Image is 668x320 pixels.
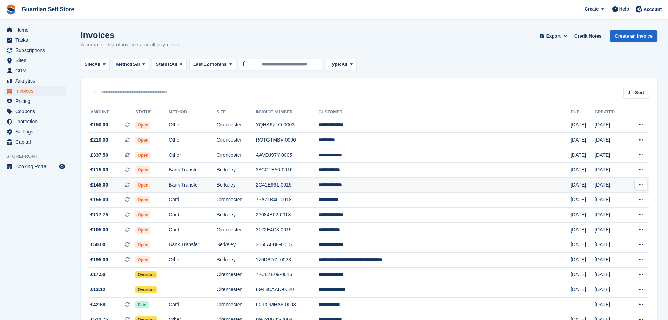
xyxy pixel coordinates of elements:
td: YQHA6ZLO-0003 [256,118,319,133]
span: Booking Portal [15,162,58,171]
p: A complete list of invoices for all payments [81,41,180,49]
td: 2C41E991-0015 [256,178,319,193]
td: Bank Transfer [169,178,216,193]
td: [DATE] [571,253,595,268]
td: 72CE4E09-0016 [256,267,319,282]
span: £145.00 [90,181,108,189]
span: Tasks [15,35,58,45]
td: [DATE] [595,237,626,253]
td: Cirencester [217,148,256,163]
td: [DATE] [595,178,626,193]
td: [DATE] [571,237,595,253]
th: Invoice Number [256,107,319,118]
span: Open [135,227,150,234]
span: Open [135,182,150,189]
th: Method [169,107,216,118]
a: Preview store [58,162,66,171]
span: Capital [15,137,58,147]
a: menu [4,117,66,126]
span: Overdue [135,286,157,293]
td: Other [169,133,216,148]
td: [DATE] [595,267,626,282]
td: [DATE] [571,192,595,208]
button: Export [538,30,569,42]
td: [DATE] [595,297,626,312]
td: [DATE] [595,163,626,178]
th: Created [595,107,626,118]
span: £150.00 [90,121,108,129]
td: 3060A0BE-0015 [256,237,319,253]
span: £13.12 [90,286,106,293]
td: 170D8261-0023 [256,253,319,268]
a: menu [4,66,66,76]
th: Amount [89,107,135,118]
span: CRM [15,66,58,76]
span: £50.00 [90,241,106,248]
td: [DATE] [571,133,595,148]
td: Card [169,192,216,208]
span: Paid [135,301,148,308]
span: £17.50 [90,271,106,278]
button: Last 12 months [189,59,236,70]
span: Open [135,196,150,203]
span: All [134,61,140,68]
a: menu [4,96,66,106]
td: FQPQMHA8-0003 [256,297,319,312]
td: [DATE] [571,148,595,163]
a: menu [4,55,66,65]
td: [DATE] [595,208,626,223]
span: Invoices [15,86,58,96]
span: Account [643,6,662,13]
a: Guardian Self Store [19,4,77,15]
span: £117.75 [90,211,108,218]
span: £115.00 [90,166,108,174]
span: Method: [116,61,134,68]
span: All [94,61,100,68]
td: [DATE] [595,192,626,208]
td: 76A71B4F-0018 [256,192,319,208]
td: [DATE] [571,267,595,282]
th: Site [217,107,256,118]
span: Subscriptions [15,45,58,55]
td: Card [169,297,216,312]
span: £155.00 [90,196,108,203]
a: Create an Invoice [610,30,657,42]
span: Status: [156,61,171,68]
td: Other [169,148,216,163]
td: [DATE] [595,133,626,148]
span: Overdue [135,271,157,278]
span: Protection [15,117,58,126]
span: Sites [15,55,58,65]
td: 26084B02-0018 [256,208,319,223]
button: Status: All [152,59,186,70]
a: menu [4,45,66,55]
span: Open [135,152,150,159]
td: Cirencester [217,118,256,133]
span: Open [135,211,150,218]
td: Cirencester [217,267,256,282]
img: stora-icon-8386f47178a22dfd0bd8f6a31ec36ba5ce8667c1dd55bd0f319d3a0aa187defe.svg [6,4,16,15]
span: All [171,61,177,68]
td: Berkeley [217,178,256,193]
td: [DATE] [595,282,626,298]
button: Method: All [113,59,149,70]
a: menu [4,35,66,45]
td: Berkeley [217,253,256,268]
td: ROTGTMBV-0006 [256,133,319,148]
span: £337.50 [90,151,108,159]
td: Bank Transfer [169,237,216,253]
td: [DATE] [595,222,626,237]
a: menu [4,86,66,96]
td: [DATE] [595,148,626,163]
a: menu [4,137,66,147]
button: Site: All [81,59,110,70]
span: Open [135,122,150,129]
td: AAVDJ97Y-0005 [256,148,319,163]
a: menu [4,162,66,171]
td: Cirencester [217,192,256,208]
td: [DATE] [595,253,626,268]
td: [DATE] [595,118,626,133]
span: Type: [330,61,342,68]
td: Other [169,253,216,268]
th: Customer [318,107,571,118]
